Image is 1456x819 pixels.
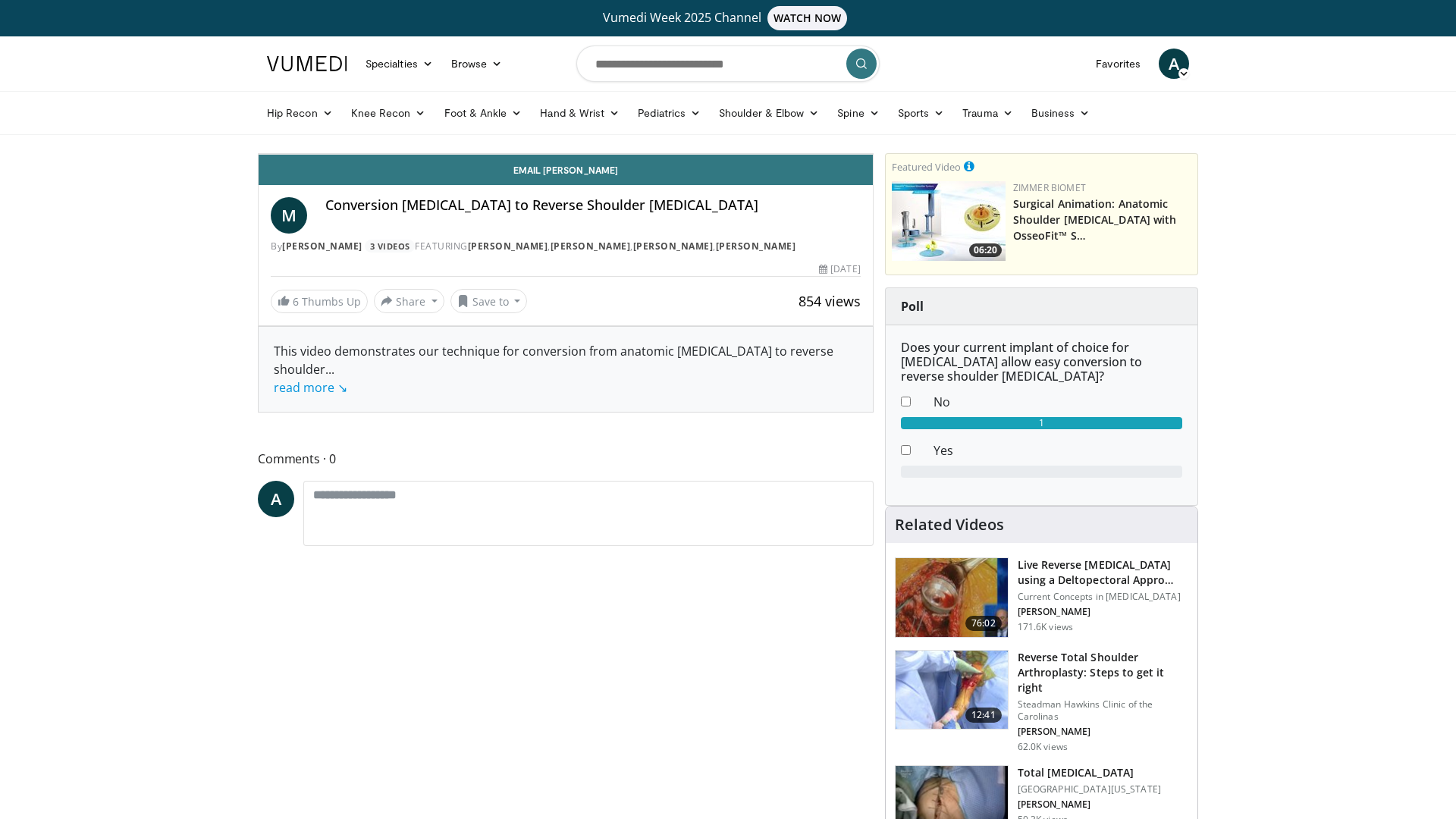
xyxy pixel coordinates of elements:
h4: Conversion [MEDICAL_DATA] to Reverse Shoulder [MEDICAL_DATA] [325,197,861,214]
a: [PERSON_NAME] [633,240,714,253]
small: Featured Video [892,160,961,174]
button: Save to [450,289,528,313]
input: Search topics, interventions [576,45,880,82]
a: M [271,197,307,234]
a: A [258,481,294,517]
span: 12:41 [965,708,1002,723]
h3: Reverse Total Shoulder Arthroplasty: Steps to get it right [1018,650,1188,695]
a: Hip Recon [258,98,342,128]
span: Comments 0 [258,449,874,469]
a: [PERSON_NAME] [716,240,796,253]
a: Sports [889,98,954,128]
div: This video demonstrates our technique for conversion from anatomic [MEDICAL_DATA] to reverse shou... [274,342,858,397]
p: [GEOGRAPHIC_DATA][US_STATE] [1018,783,1161,795]
a: [PERSON_NAME] [551,240,631,253]
span: 76:02 [965,616,1002,631]
span: 854 views [799,292,861,310]
a: Pediatrics [629,98,710,128]
h3: Total [MEDICAL_DATA] [1018,765,1161,780]
p: 62.0K views [1018,741,1068,753]
a: Hand & Wrist [531,98,629,128]
a: Vumedi Week 2025 ChannelWATCH NOW [269,6,1187,30]
h6: Does your current implant of choice for [MEDICAL_DATA] allow easy conversion to reverse shoulder ... [901,340,1182,384]
img: 84e7f812-2061-4fff-86f6-cdff29f66ef4.150x105_q85_crop-smart_upscale.jpg [892,181,1006,261]
div: 1 [901,417,1182,429]
dd: Yes [922,441,1194,460]
p: [PERSON_NAME] [1018,606,1188,618]
a: Surgical Animation: Anatomic Shoulder [MEDICAL_DATA] with OsseoFit™ S… [1013,196,1177,243]
a: 06:20 [892,181,1006,261]
a: 3 Videos [365,240,415,253]
p: [PERSON_NAME] [1018,799,1161,811]
a: Trauma [953,98,1022,128]
a: 6 Thumbs Up [271,290,368,313]
a: [PERSON_NAME] [468,240,548,253]
a: Business [1022,98,1100,128]
button: Share [374,289,444,313]
a: [PERSON_NAME] [282,240,362,253]
p: [PERSON_NAME] [1018,726,1188,738]
span: 6 [293,294,299,309]
a: Specialties [356,49,442,79]
div: By FEATURING , , , [271,240,861,253]
img: 326034_0000_1.png.150x105_q85_crop-smart_upscale.jpg [896,651,1008,730]
a: Zimmer Biomet [1013,181,1086,194]
a: Browse [442,49,512,79]
a: Foot & Ankle [435,98,532,128]
a: Shoulder & Elbow [710,98,828,128]
a: Spine [828,98,888,128]
p: Current Concepts in [MEDICAL_DATA] [1018,591,1188,603]
h3: Live Reverse [MEDICAL_DATA] using a Deltopectoral Appro… [1018,557,1188,588]
img: VuMedi Logo [267,56,347,71]
span: WATCH NOW [767,6,848,30]
p: Steadman Hawkins Clinic of the Carolinas [1018,698,1188,723]
a: Knee Recon [342,98,435,128]
a: 76:02 Live Reverse [MEDICAL_DATA] using a Deltopectoral Appro… Current Concepts in [MEDICAL_DATA]... [895,557,1188,638]
a: Email [PERSON_NAME] [259,155,873,185]
dd: No [922,393,1194,411]
div: [DATE] [819,262,860,276]
img: 684033_3.png.150x105_q85_crop-smart_upscale.jpg [896,558,1008,637]
a: 12:41 Reverse Total Shoulder Arthroplasty: Steps to get it right Steadman Hawkins Clinic of the C... [895,650,1188,753]
p: 171.6K views [1018,621,1073,633]
a: read more ↘ [274,379,347,396]
strong: Poll [901,298,924,315]
span: 06:20 [969,243,1002,257]
h4: Related Videos [895,516,1004,534]
a: A [1159,49,1189,79]
a: Favorites [1087,49,1150,79]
